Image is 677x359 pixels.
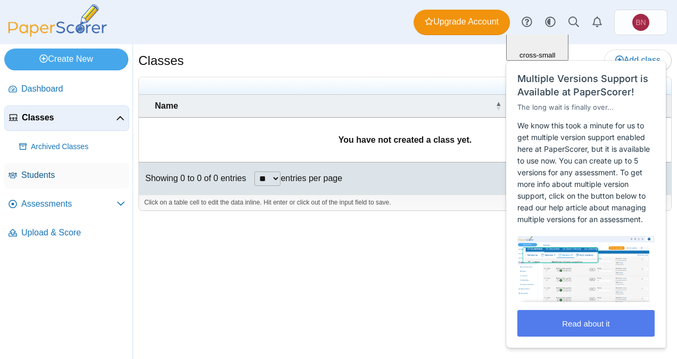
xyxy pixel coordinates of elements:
a: Alerts [585,11,609,34]
div: Click on a table cell to edit the data inline. Hit enter or click out of the input field to save. [139,194,671,210]
a: Dashboard [4,77,129,102]
div: Showing 0 to 0 of 0 entries [139,162,246,194]
span: Archived Classes [31,142,125,152]
span: Students [21,169,125,181]
h1: Classes [138,52,184,70]
span: Dashboard [21,83,125,95]
b: You have not created a class yet. [338,135,472,144]
span: Assessments [21,198,117,210]
a: Assessments [4,192,129,217]
a: Archived Classes [15,134,129,160]
a: PaperScorer [4,29,111,38]
span: Classes [22,112,116,124]
a: Upgrade Account [414,10,510,35]
span: Name [155,101,178,110]
a: Berkley Noles [614,10,667,35]
a: Upload & Score [4,221,129,246]
span: Berkley Noles [635,19,646,26]
label: entries per page [280,174,342,183]
a: Create New [4,48,128,70]
span: Upload & Score [21,227,125,239]
span: Berkley Noles [632,14,649,31]
img: PaperScorer [4,4,111,37]
span: Name : Activate to invert sorting [496,95,502,117]
iframe: Help Scout Beacon - Messages and Notifications [501,35,672,353]
a: Students [4,163,129,189]
a: Classes [4,105,129,131]
span: Upgrade Account [425,16,499,28]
